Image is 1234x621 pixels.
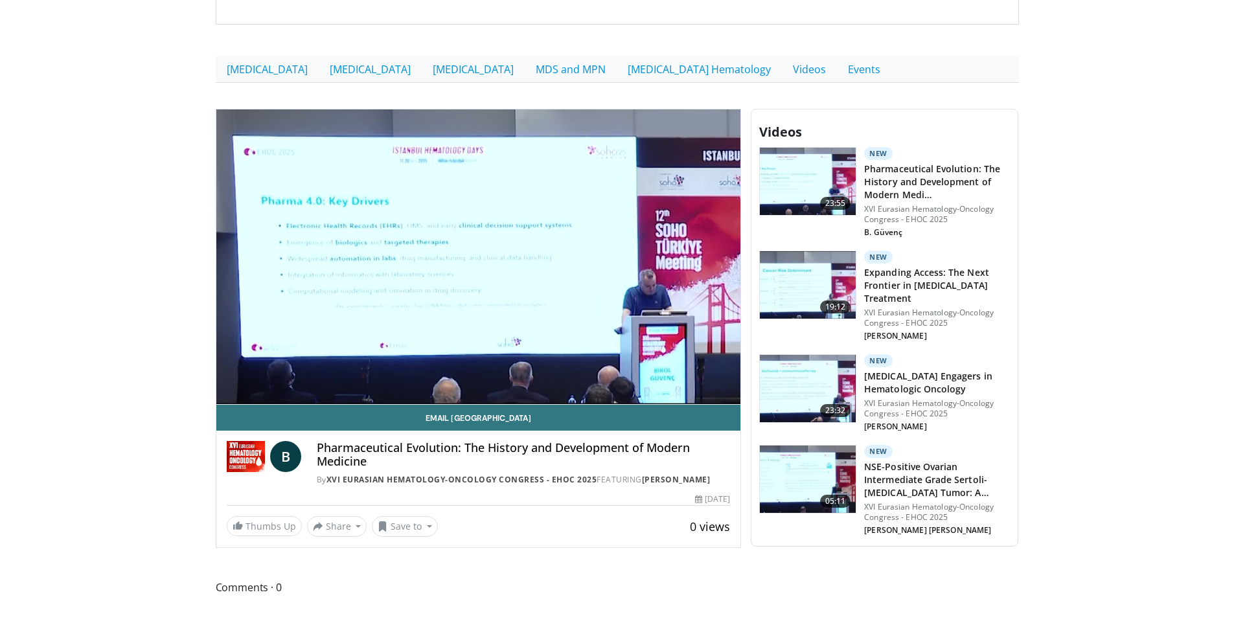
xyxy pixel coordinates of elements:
[216,109,741,405] video-js: Video Player
[317,474,730,486] div: By FEATURING
[307,516,367,537] button: Share
[326,474,597,485] a: XVI Eurasian Hematology-Oncology Congress - EHOC 2025
[760,148,856,215] img: 98a7240b-d071-4ff7-ac3a-5450906033b6.150x105_q85_crop-smart_upscale.jpg
[760,446,856,513] img: 5375cdde-d9c9-4633-a8ef-eb48dd341b35.150x105_q85_crop-smart_upscale.jpg
[864,251,893,264] p: New
[864,227,1010,238] p: B. Güvenç
[782,56,837,83] a: Videos
[642,474,711,485] a: [PERSON_NAME]
[864,204,1010,225] p: XVI Eurasian Hematology-Oncology Congress - EHOC 2025
[759,354,1010,435] a: 23:32 New [MEDICAL_DATA] Engagers in Hematologic Oncology XVI Eurasian Hematology-Oncology Congre...
[864,525,1010,536] p: [PERSON_NAME] [PERSON_NAME]
[759,251,1010,344] a: 19:12 New Expanding Access: The Next Frontier in [MEDICAL_DATA] Treatment XVI Eurasian Hematology...
[820,404,851,417] span: 23:32
[227,516,302,536] a: Thumbs Up
[864,502,1010,523] p: XVI Eurasian Hematology-Oncology Congress - EHOC 2025
[759,147,1010,240] a: 23:55 New Pharmaceutical Evolution: The History and Development of Modern Medi… XVI Eurasian Hema...
[837,56,891,83] a: Events
[864,354,893,367] p: New
[319,56,422,83] a: [MEDICAL_DATA]
[820,300,851,313] span: 19:12
[820,197,851,210] span: 23:55
[759,445,1010,538] a: 05:11 New NSE-Positive Ovarian Intermediate Grade Sertoli-[MEDICAL_DATA] Tumor: A… XVI Eurasian H...
[617,56,782,83] a: [MEDICAL_DATA] Hematology
[864,308,1010,328] p: XVI Eurasian Hematology-Oncology Congress - EHOC 2025
[864,422,1010,432] p: [PERSON_NAME]
[864,331,1010,341] p: [PERSON_NAME]
[227,441,265,472] img: XVI Eurasian Hematology-Oncology Congress - EHOC 2025
[270,441,301,472] a: B
[864,460,1010,499] h3: NSE-Positive Ovarian Intermediate Grade Sertoli-[MEDICAL_DATA] Tumor: A…
[690,519,730,534] span: 0 views
[820,495,851,508] span: 05:11
[525,56,617,83] a: MDS and MPN
[760,355,856,422] img: 4871c9bd-5b15-4129-a691-94756d2f0d6e.150x105_q85_crop-smart_upscale.jpg
[759,123,802,141] span: Videos
[864,163,1010,201] h3: Pharmaceutical Evolution: The History and Development of Modern Medi…
[760,251,856,319] img: 8ff12c9a-9faa-4983-a3cb-3ae1396ca900.150x105_q85_crop-smart_upscale.jpg
[864,445,893,458] p: New
[372,516,438,537] button: Save to
[216,56,319,83] a: [MEDICAL_DATA]
[864,266,1010,305] h3: Expanding Access: The Next Frontier in [MEDICAL_DATA] Treatment
[422,56,525,83] a: [MEDICAL_DATA]
[864,147,893,160] p: New
[695,493,730,505] div: [DATE]
[317,441,730,469] h4: Pharmaceutical Evolution: The History and Development of Modern Medicine
[864,370,1010,396] h3: [MEDICAL_DATA] Engagers in Hematologic Oncology
[216,405,741,431] a: Email [GEOGRAPHIC_DATA]
[216,579,742,596] span: Comments 0
[864,398,1010,419] p: XVI Eurasian Hematology-Oncology Congress - EHOC 2025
